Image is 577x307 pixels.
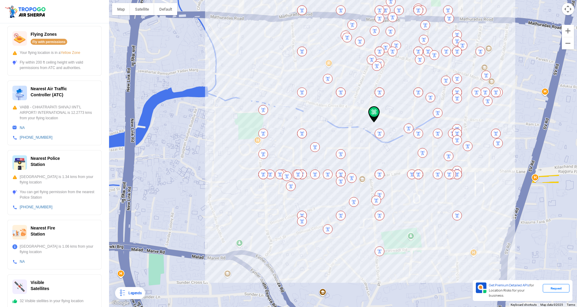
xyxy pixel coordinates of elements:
span: Nearest Air Traffic Controller (ATC) [31,86,67,97]
span: Visible Satellites [31,280,49,291]
div: Fly with permissions [31,39,67,45]
img: ic_atc.svg [12,86,27,100]
div: [GEOGRAPHIC_DATA] is 1.34 kms from your flying location [12,174,97,185]
button: Map camera controls [562,3,574,15]
button: Show satellite imagery [130,3,154,15]
button: Keyboard shortcuts [511,303,537,307]
img: Premium APIs [476,282,486,293]
img: ic_nofly.svg [12,31,27,46]
div: Legends [126,289,141,297]
button: Zoom in [562,25,574,37]
a: Open this area in Google Maps (opens a new window) [111,299,131,307]
span: Map data ©2025 [540,303,563,306]
div: 32 Visible stellites in your flying location [12,298,97,304]
button: Show street map [112,3,130,15]
a: NA [20,126,25,130]
a: NA [20,259,25,264]
img: ic_satellites.svg [12,279,27,294]
span: Flying Zones [31,32,57,37]
div: You can get flying permission from the nearest Police Station [12,189,97,200]
img: ic_tgdronemaps.svg [5,5,48,18]
a: Terms [567,303,575,306]
div: [GEOGRAPHIC_DATA] is 1.06 kms from your flying location [12,244,97,255]
img: Google [111,299,131,307]
div: Request [543,284,569,292]
button: Zoom out [562,37,574,49]
span: Nearest Fire Station [31,226,55,236]
div: for Location Risks for your business. [486,282,543,299]
div: Fly within 200 ft ceiling height with valid permissions from ATC and authorities. [12,60,97,71]
a: [PHONE_NUMBER] [20,135,52,140]
img: ic_firestation.svg [12,225,27,239]
span: Yellow Zone [61,51,80,55]
img: ic_police_station.svg [12,155,27,170]
span: Nearest Police Station [31,156,60,167]
a: [PHONE_NUMBER] [20,205,52,209]
div: VABB - CHHATRAPATI SHIVAJ IINT'L AIRPORT/ INTERNATIONAL is 12.2773 kms from your flying location [12,104,97,121]
span: Get Premium Detailed APIs [489,283,529,287]
div: Your flying location is in a [12,50,97,55]
img: Legends [119,289,126,297]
